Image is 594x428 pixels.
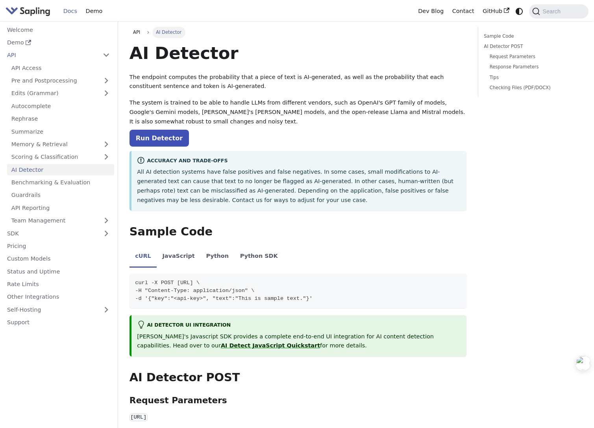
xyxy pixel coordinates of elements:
[3,291,114,303] a: Other Integrations
[130,98,466,126] p: The system is trained to be able to handle LLMs from different vendors, such as OpenAI's GPT fami...
[514,6,525,17] button: Switch between dark and light mode (currently system mode)
[133,29,140,35] span: API
[490,63,577,71] a: Response Parameters
[3,241,114,252] a: Pricing
[130,27,144,38] a: API
[3,37,114,48] a: Demo
[490,53,577,61] a: Request Parameters
[234,246,283,268] li: Python SDK
[414,5,448,17] a: Dev Blog
[7,177,114,188] a: Benchmarking & Evaluation
[98,50,114,61] button: Collapse sidebar category 'API'
[540,8,565,15] span: Search
[7,189,114,201] a: Guardrails
[130,413,148,421] code: [URL]
[137,321,461,330] div: AI Detector UI integration
[3,253,114,265] a: Custom Models
[484,43,580,50] a: AI Detector POST
[137,156,461,166] div: Accuracy and Trade-offs
[130,27,466,38] nav: Breadcrumbs
[135,288,254,294] span: -H "Content-Type: application/json" \
[130,42,466,64] h1: AI Detector
[3,228,98,239] a: SDK
[152,27,185,38] span: AI Detector
[81,5,107,17] a: Demo
[6,6,53,17] a: Sapling.aiSapling.ai
[7,100,114,112] a: Autocomplete
[3,24,114,35] a: Welcome
[130,371,466,385] h2: AI Detector POST
[3,50,98,61] a: API
[221,342,320,349] a: AI Detect JavaScript Quickstart
[130,246,157,268] li: cURL
[3,304,114,315] a: Self-Hosting
[7,113,114,125] a: Rephrase
[7,75,114,86] a: Pre and Postprocessing
[130,225,466,239] h2: Sample Code
[478,5,513,17] a: GitHub
[490,84,577,92] a: Checking Files (PDF/DOCX)
[484,33,580,40] a: Sample Code
[130,130,189,147] a: Run Detector
[7,88,114,99] a: Edits (Grammar)
[135,280,200,286] span: curl -X POST [URL] \
[7,126,114,137] a: Summarize
[7,215,114,226] a: Team Management
[7,62,114,73] a: API Access
[3,266,114,277] a: Status and Uptime
[529,4,588,18] button: Search (Command+K)
[130,395,466,406] h3: Request Parameters
[448,5,479,17] a: Contact
[200,246,234,268] li: Python
[130,73,466,92] p: The endpoint computes the probability that a piece of text is AI-generated, as well as the probab...
[7,151,114,163] a: Scoring & Classification
[3,279,114,290] a: Rate Limits
[137,332,461,351] p: [PERSON_NAME]'s Javascript SDK provides a complete end-to-end UI integration for AI content detec...
[135,296,313,301] span: -d '{"key":"<api-key>", "text":"This is sample text."}'
[6,6,50,17] img: Sapling.ai
[7,139,114,150] a: Memory & Retrieval
[98,228,114,239] button: Expand sidebar category 'SDK'
[490,74,577,81] a: Tips
[59,5,81,17] a: Docs
[137,167,461,205] p: All AI detection systems have false positives and false negatives. In some cases, small modificat...
[7,164,114,175] a: AI Detector
[7,202,114,213] a: API Reporting
[157,246,200,268] li: JavaScript
[3,317,114,328] a: Support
